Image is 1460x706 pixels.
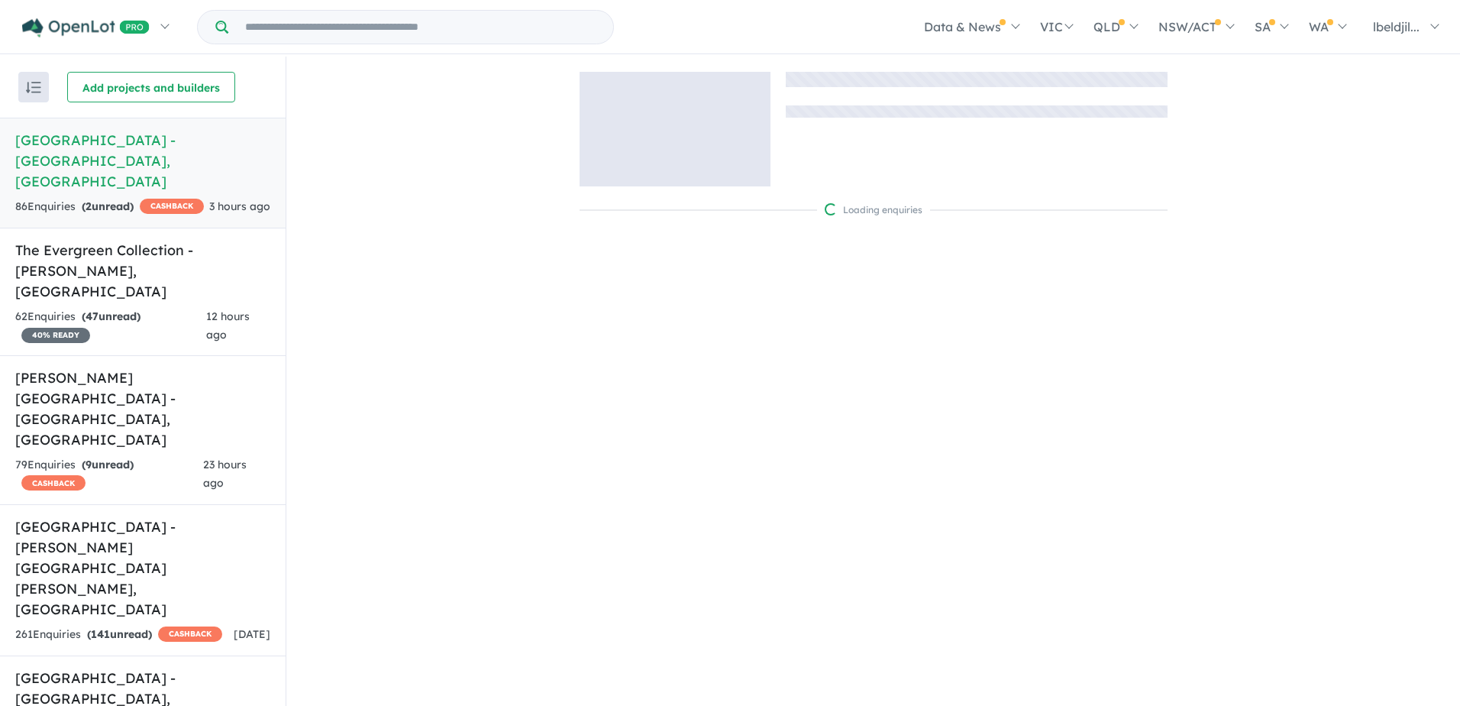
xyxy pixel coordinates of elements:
span: 141 [91,627,110,641]
h5: The Evergreen Collection - [PERSON_NAME] , [GEOGRAPHIC_DATA] [15,240,270,302]
span: CASHBACK [140,199,204,214]
div: 62 Enquir ies [15,308,206,345]
div: 86 Enquir ies [15,198,204,216]
input: Try estate name, suburb, builder or developer [231,11,610,44]
strong: ( unread) [82,458,134,471]
span: CASHBACK [21,475,86,491]
span: 12 hours ago [206,309,250,342]
span: 47 [86,309,99,323]
span: lbeldjil... [1373,19,1420,34]
h5: [PERSON_NAME][GEOGRAPHIC_DATA] - [GEOGRAPHIC_DATA] , [GEOGRAPHIC_DATA] [15,368,270,450]
strong: ( unread) [87,627,152,641]
div: Loading enquiries [825,202,922,218]
span: 9 [86,458,92,471]
strong: ( unread) [82,309,141,323]
img: Openlot PRO Logo White [22,18,150,37]
span: 2 [86,199,92,213]
img: sort.svg [26,82,41,93]
h5: [GEOGRAPHIC_DATA] - [GEOGRAPHIC_DATA] , [GEOGRAPHIC_DATA] [15,130,270,192]
span: 3 hours ago [209,199,270,213]
span: 23 hours ago [203,458,247,490]
span: CASHBACK [158,627,222,642]
span: [DATE] [234,627,270,641]
div: 79 Enquir ies [15,456,203,493]
button: Add projects and builders [67,72,235,102]
h5: [GEOGRAPHIC_DATA] - [PERSON_NAME][GEOGRAPHIC_DATA][PERSON_NAME] , [GEOGRAPHIC_DATA] [15,517,270,620]
strong: ( unread) [82,199,134,213]
span: 40 % READY [21,328,90,343]
div: 261 Enquir ies [15,626,222,644]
